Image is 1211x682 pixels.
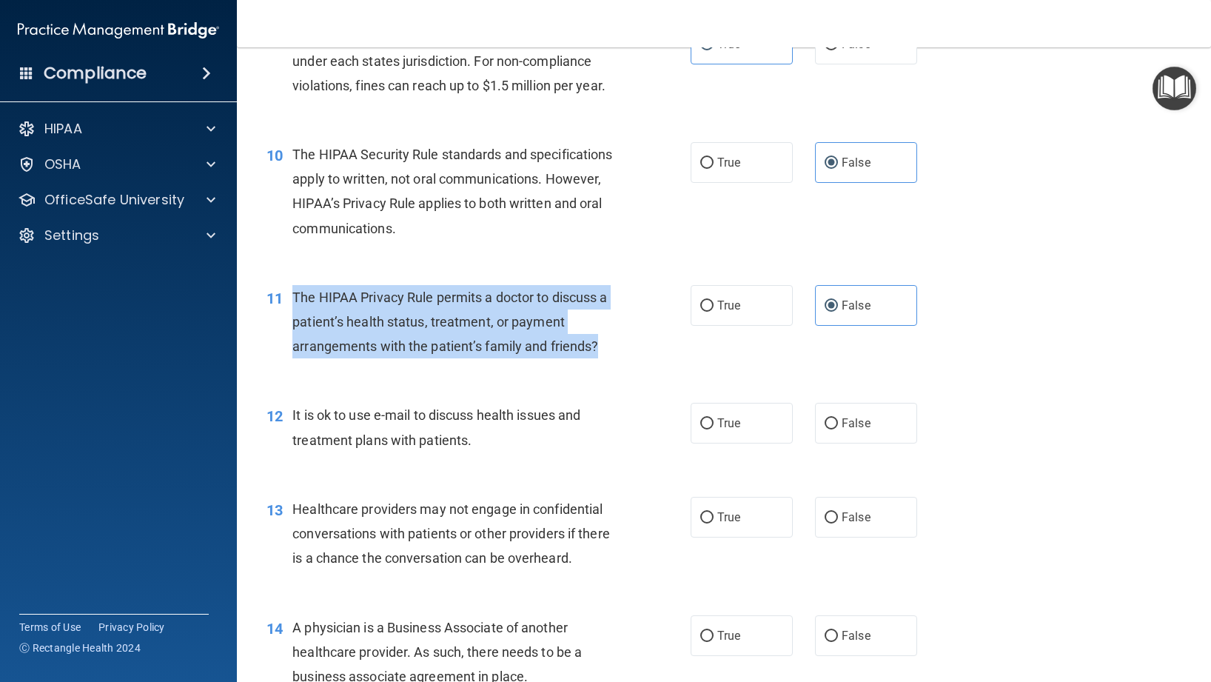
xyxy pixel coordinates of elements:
h4: Compliance [44,63,147,84]
a: Privacy Policy [98,620,165,635]
span: 10 [266,147,283,164]
span: False [842,298,870,312]
span: The HIPAA Privacy Rule permits a doctor to discuss a patient’s health status, treatment, or payme... [292,290,607,354]
span: True [717,629,740,643]
a: OSHA [18,156,215,173]
input: False [825,512,838,524]
span: 13 [266,501,283,519]
span: False [842,156,870,170]
span: HIPAA’s Privacy and Security Rules are governed under each states jurisdiction. For non-complianc... [292,28,605,93]
input: True [700,301,714,312]
span: Ⓒ Rectangle Health 2024 [19,641,141,655]
span: 14 [266,620,283,638]
input: True [700,158,714,169]
p: Settings [44,227,99,244]
a: OfficeSafe University [18,191,215,209]
input: True [700,512,714,524]
input: True [700,418,714,429]
p: OSHA [44,156,81,173]
span: Healthcare providers may not engage in confidential conversations with patients or other provider... [292,501,610,566]
button: Open Resource Center [1153,67,1196,110]
span: True [717,298,740,312]
a: HIPAA [18,120,215,138]
a: Settings [18,227,215,244]
a: Terms of Use [19,620,81,635]
span: 12 [266,407,283,425]
iframe: Drift Widget Chat Controller [1137,580,1193,636]
span: The HIPAA Security Rule standards and specifications apply to written, not oral communications. H... [292,147,612,236]
img: PMB logo [18,16,219,45]
span: False [842,629,870,643]
p: OfficeSafe University [44,191,184,209]
input: False [825,631,838,642]
input: False [825,158,838,169]
p: HIPAA [44,120,82,138]
span: 11 [266,290,283,307]
span: True [717,416,740,430]
span: False [842,510,870,524]
input: False [825,418,838,429]
span: It is ok to use e-mail to discuss health issues and treatment plans with patients. [292,407,580,447]
span: False [842,416,870,430]
input: False [825,301,838,312]
input: True [700,631,714,642]
span: True [717,510,740,524]
span: True [717,156,740,170]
